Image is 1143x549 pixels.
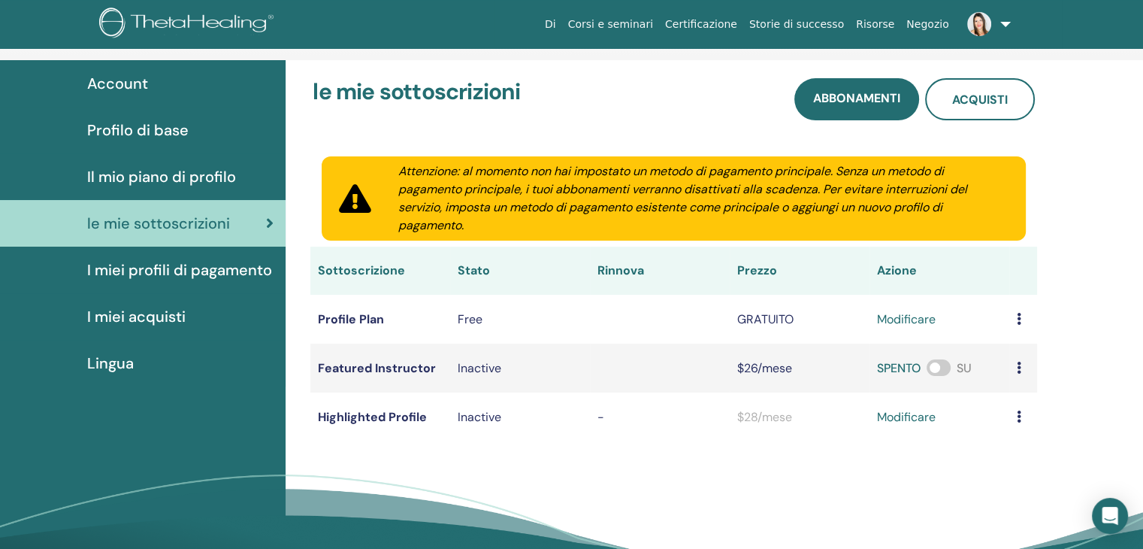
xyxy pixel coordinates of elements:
span: SPENTO [877,360,921,376]
td: Featured Instructor [310,344,450,393]
div: Open Intercom Messenger [1092,498,1128,534]
span: $28/mese [737,409,792,425]
a: Corsi e seminari [562,11,659,38]
span: GRATUITO [737,311,794,327]
th: Stato [450,247,590,295]
span: Il mio piano di profilo [87,165,236,188]
td: Highlighted Profile [310,393,450,441]
span: I miei profili di pagamento [87,259,272,281]
a: Abbonamenti [794,78,919,120]
th: Rinnova [590,247,730,295]
span: Profilo di base [87,119,189,141]
a: Storie di successo [743,11,850,38]
div: Attenzione: al momento non hai impostato un metodo di pagamento principale. Senza un metodo di pa... [380,162,1026,235]
span: Acquisti [952,92,1008,108]
span: $26/mese [737,360,792,376]
span: Account [87,72,148,95]
span: le mie sottoscrizioni [87,212,230,235]
img: default.jpg [967,12,991,36]
th: Azione [869,247,1009,295]
span: Lingua [87,352,134,375]
p: Inactive [458,408,582,426]
h3: le mie sottoscrizioni [313,78,520,114]
a: Certificazione [659,11,743,38]
span: - [597,409,604,425]
a: Acquisti [925,78,1035,120]
th: Sottoscrizione [310,247,450,295]
span: I miei acquisti [87,305,186,328]
div: Free [458,311,582,329]
img: logo.png [99,8,279,41]
div: Inactive [458,359,582,378]
a: Risorse [850,11,900,38]
th: Prezzo [730,247,869,295]
span: Abbonamenti [813,90,900,106]
span: SU [957,360,972,376]
a: modificare [877,408,936,426]
td: Profile Plan [310,295,450,344]
a: Di [539,11,562,38]
a: modificare [877,311,936,329]
a: Negozio [900,11,954,38]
